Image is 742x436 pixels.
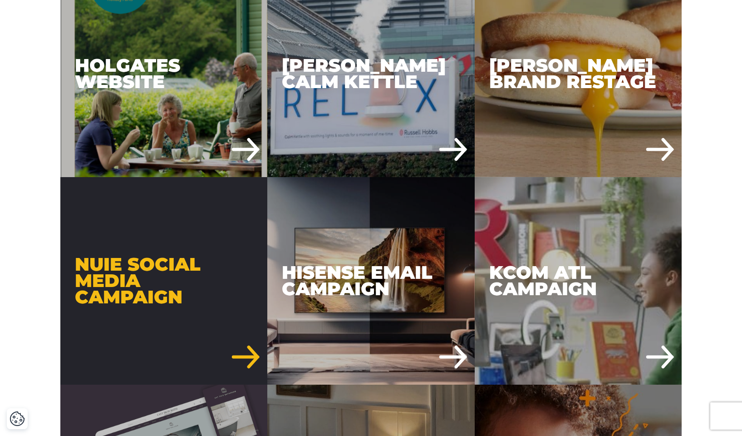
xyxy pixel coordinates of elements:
img: Revisit consent button [10,411,25,426]
a: Hisense Email Campaign Hisense Email Campaign [267,177,475,385]
a: Nuie Social Media Campaign Nuie Social Media Campaign [60,177,268,385]
div: KCOM ATL Campaign [475,177,682,385]
div: Hisense Email Campaign [267,177,475,385]
button: Cookie Settings [10,411,25,426]
a: KCOM ATL Campaign KCOM ATL Campaign [475,177,682,385]
div: Nuie Social Media Campaign [60,177,268,385]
